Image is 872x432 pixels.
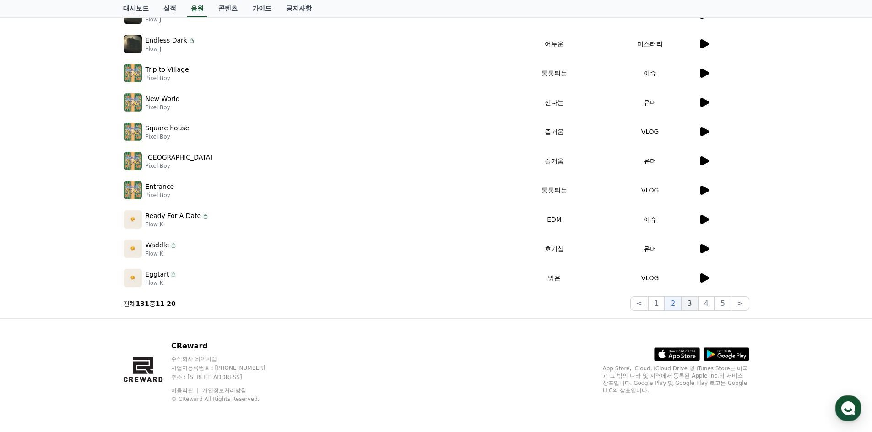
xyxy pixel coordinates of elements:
[141,304,152,311] span: 설정
[507,59,602,88] td: 통통튀는
[146,240,169,250] p: Waddle
[602,59,698,88] td: 이슈
[731,296,749,311] button: >
[124,210,142,229] img: music
[146,270,169,279] p: Eggtart
[507,29,602,59] td: 어두운
[146,279,178,287] p: Flow K
[124,123,142,141] img: music
[167,300,175,307] strong: 20
[146,36,187,45] p: Endless Dark
[171,395,283,403] p: © CReward All Rights Reserved.
[123,299,176,308] p: 전체 중 -
[146,153,213,162] p: [GEOGRAPHIC_DATA]
[507,176,602,205] td: 통통튀는
[146,133,190,140] p: Pixel Boy
[118,290,176,313] a: 설정
[602,234,698,263] td: 유머
[60,290,118,313] a: 대화
[124,93,142,112] img: music
[136,300,149,307] strong: 131
[202,387,246,394] a: 개인정보처리방침
[146,75,189,82] p: Pixel Boy
[507,263,602,293] td: 밝은
[171,373,283,381] p: 주소 : [STREET_ADDRESS]
[124,152,142,170] img: music
[507,205,602,234] td: EDM
[146,16,229,23] p: Flow J
[146,94,180,104] p: New World
[146,162,213,170] p: Pixel Boy
[146,123,190,133] p: Square house
[603,365,749,394] p: App Store, iCloud, iCloud Drive 및 iTunes Store는 미국과 그 밖의 나라 및 지역에서 등록된 Apple Inc.의 서비스 상표입니다. Goo...
[124,181,142,199] img: music
[146,182,174,192] p: Entrance
[507,146,602,176] td: 즐거움
[146,211,201,221] p: Ready For A Date
[507,117,602,146] td: 즐거움
[682,296,698,311] button: 3
[124,269,142,287] img: music
[29,304,34,311] span: 홈
[171,364,283,372] p: 사업자등록번호 : [PHONE_NUMBER]
[602,176,698,205] td: VLOG
[156,300,164,307] strong: 11
[146,221,210,228] p: Flow K
[146,45,195,53] p: Flow J
[3,290,60,313] a: 홈
[602,88,698,117] td: 유머
[124,240,142,258] img: music
[602,29,698,59] td: 미스터리
[507,88,602,117] td: 신나는
[630,296,648,311] button: <
[146,104,180,111] p: Pixel Boy
[507,234,602,263] td: 호기심
[171,387,200,394] a: 이용약관
[602,117,698,146] td: VLOG
[146,250,178,257] p: Flow K
[171,341,283,352] p: CReward
[602,263,698,293] td: VLOG
[698,296,715,311] button: 4
[124,64,142,82] img: music
[146,192,174,199] p: Pixel Boy
[715,296,731,311] button: 5
[648,296,665,311] button: 1
[146,65,189,75] p: Trip to Village
[602,146,698,176] td: 유머
[84,304,95,311] span: 대화
[665,296,681,311] button: 2
[171,355,283,363] p: 주식회사 와이피랩
[124,35,142,53] img: music
[602,205,698,234] td: 이슈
